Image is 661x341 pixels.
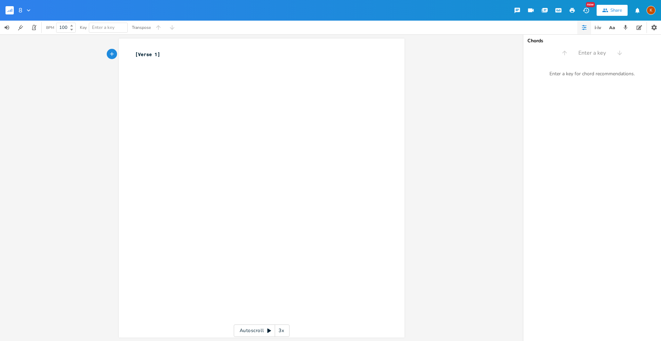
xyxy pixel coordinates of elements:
div: Kat [647,6,655,15]
span: Enter a key [92,24,115,31]
button: New [579,4,593,16]
span: 8 [19,7,22,13]
div: Key [80,25,87,30]
div: Enter a key for chord recommendations. [523,67,661,81]
span: [Verse 1] [135,51,160,57]
button: K [647,2,655,18]
div: 3x [275,324,287,337]
div: New [586,2,595,7]
div: Autoscroll [234,324,290,337]
div: BPM [46,26,54,30]
span: Enter a key [578,49,606,57]
button: Share [597,5,628,16]
div: Share [610,7,622,13]
div: Transpose [132,25,151,30]
div: Chords [527,38,657,43]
